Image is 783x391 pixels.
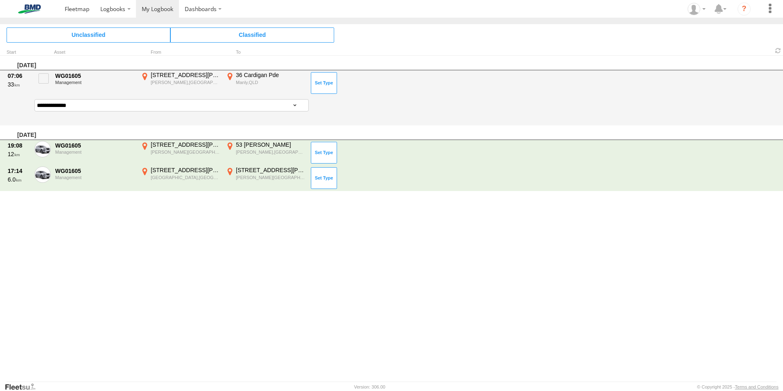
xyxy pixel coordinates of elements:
a: Terms and Conditions [735,384,778,389]
div: 12 [8,150,30,158]
div: 07:06 [8,72,30,80]
label: Click to View Event Location [139,71,221,95]
div: [PERSON_NAME][GEOGRAPHIC_DATA],[GEOGRAPHIC_DATA] [236,175,305,180]
div: [STREET_ADDRESS][PERSON_NAME] [151,71,220,79]
div: [PERSON_NAME],[GEOGRAPHIC_DATA] [151,80,220,85]
label: Click to View Event Location [224,141,306,165]
div: Management [55,80,135,85]
i: ? [738,2,751,16]
div: Version: 306.00 [354,384,385,389]
div: 53 [PERSON_NAME] [236,141,305,148]
div: Management [55,150,135,155]
div: [PERSON_NAME][GEOGRAPHIC_DATA],[GEOGRAPHIC_DATA] [151,149,220,155]
div: WG01605 [55,167,135,175]
div: [STREET_ADDRESS][PERSON_NAME] [151,166,220,174]
div: To [224,50,306,55]
div: [GEOGRAPHIC_DATA],[GEOGRAPHIC_DATA] [151,175,220,180]
span: Click to view Unclassified Trips [7,27,170,42]
button: Click to Set [311,142,337,163]
label: Click to View Event Location [224,71,306,95]
span: Click to view Classified Trips [170,27,334,42]
img: bmd-logo.svg [8,5,51,14]
div: From [139,50,221,55]
div: 33 [8,81,30,88]
div: [STREET_ADDRESS][PERSON_NAME] [236,166,305,174]
label: Click to View Event Location [139,141,221,165]
div: Asset [54,50,136,55]
div: WG01605 [55,142,135,149]
a: Visit our Website [5,383,42,391]
div: Management [55,175,135,180]
button: Click to Set [311,167,337,189]
div: 36 Cardigan Pde [236,71,305,79]
div: Brendan Hannan [685,3,708,15]
button: Click to Set [311,72,337,93]
div: © Copyright 2025 - [697,384,778,389]
div: 6.0 [8,176,30,183]
label: Click to View Event Location [224,166,306,190]
div: Manly,QLD [236,80,305,85]
span: Refresh [773,47,783,55]
div: 17:14 [8,167,30,175]
div: [STREET_ADDRESS][PERSON_NAME] [151,141,220,148]
label: Click to View Event Location [139,166,221,190]
div: 19:08 [8,142,30,149]
div: [PERSON_NAME],[GEOGRAPHIC_DATA] [236,149,305,155]
div: Click to Sort [7,50,31,55]
div: WG01605 [55,72,135,80]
